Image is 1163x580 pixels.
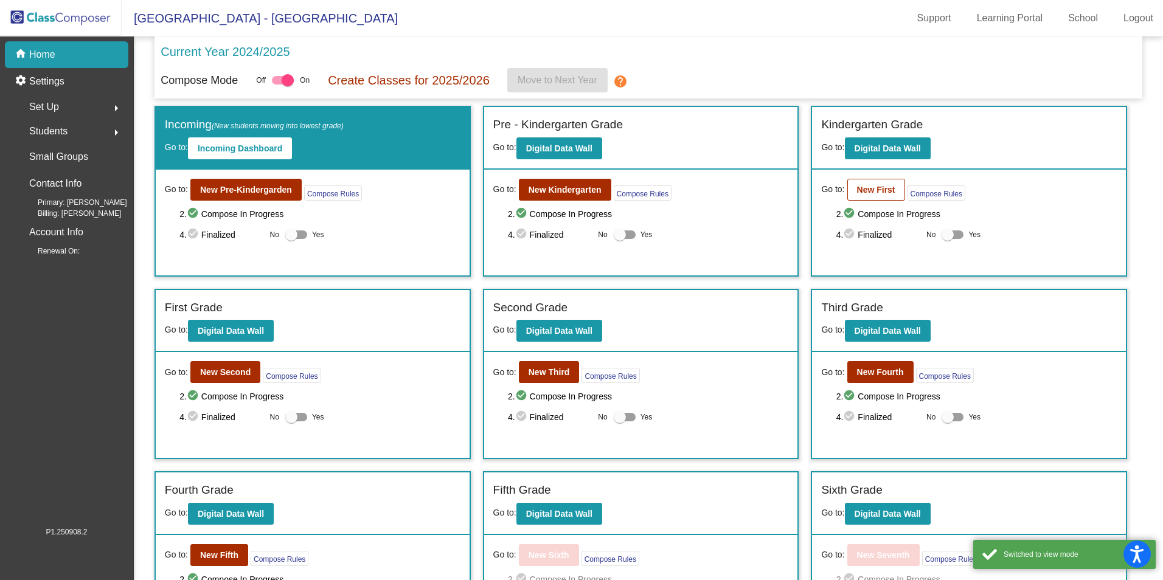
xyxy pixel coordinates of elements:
[821,142,844,152] span: Go to:
[847,544,920,566] button: New Seventh
[855,509,921,519] b: Digital Data Wall
[122,9,398,28] span: [GEOGRAPHIC_DATA] - [GEOGRAPHIC_DATA]
[165,183,188,196] span: Go to:
[516,503,602,525] button: Digital Data Wall
[926,412,936,423] span: No
[179,207,460,221] span: 2. Compose In Progress
[165,548,188,561] span: Go to:
[29,224,83,241] p: Account Info
[519,361,580,383] button: New Third
[179,410,263,424] span: 4. Finalized
[15,74,29,89] mat-icon: settings
[529,367,570,377] b: New Third
[165,482,234,499] label: Fourth Grade
[529,185,602,195] b: New Kindergarten
[843,389,858,404] mat-icon: check_circle
[179,227,263,242] span: 4. Finalized
[529,550,569,560] b: New Sixth
[916,368,974,383] button: Compose Rules
[515,410,530,424] mat-icon: check_circle
[493,183,516,196] span: Go to:
[519,544,579,566] button: New Sixth
[200,367,251,377] b: New Second
[165,366,188,379] span: Go to:
[843,227,858,242] mat-icon: check_circle
[29,148,88,165] p: Small Groups
[161,43,290,61] p: Current Year 2024/2025
[821,325,844,334] span: Go to:
[187,227,201,242] mat-icon: check_circle
[312,227,324,242] span: Yes
[836,389,1117,404] span: 2. Compose In Progress
[821,366,844,379] span: Go to:
[161,72,238,89] p: Compose Mode
[581,551,639,566] button: Compose Rules
[493,482,551,499] label: Fifth Grade
[843,410,858,424] mat-icon: check_circle
[18,246,80,257] span: Renewal On:
[508,227,592,242] span: 4. Finalized
[179,389,460,404] span: 2. Compose In Progress
[493,299,568,317] label: Second Grade
[109,125,123,140] mat-icon: arrow_right
[190,544,248,566] button: New Fifth
[200,185,292,195] b: New Pre-Kindergarden
[857,367,904,377] b: New Fourth
[526,509,592,519] b: Digital Data Wall
[515,227,530,242] mat-icon: check_circle
[836,227,920,242] span: 4. Finalized
[270,229,279,240] span: No
[29,47,55,62] p: Home
[15,47,29,62] mat-icon: home
[493,366,516,379] span: Go to:
[968,227,981,242] span: Yes
[836,207,1117,221] span: 2. Compose In Progress
[518,75,598,85] span: Move to Next Year
[198,509,264,519] b: Digital Data Wall
[847,179,905,201] button: New First
[526,326,592,336] b: Digital Data Wall
[18,208,121,219] span: Billing: [PERSON_NAME]
[493,508,516,517] span: Go to:
[855,326,921,336] b: Digital Data Wall
[165,116,344,134] label: Incoming
[251,551,308,566] button: Compose Rules
[190,361,260,383] button: New Second
[187,207,201,221] mat-icon: check_circle
[187,410,201,424] mat-icon: check_circle
[212,122,344,130] span: (New students moving into lowest grade)
[165,142,188,152] span: Go to:
[109,101,123,116] mat-icon: arrow_right
[200,550,238,560] b: New Fifth
[165,508,188,517] span: Go to:
[1114,9,1163,28] a: Logout
[908,185,965,201] button: Compose Rules
[493,142,516,152] span: Go to:
[967,9,1053,28] a: Learning Portal
[188,137,292,159] button: Incoming Dashboard
[1058,9,1108,28] a: School
[188,503,274,525] button: Digital Data Wall
[516,320,602,342] button: Digital Data Wall
[614,185,672,201] button: Compose Rules
[508,410,592,424] span: 4. Finalized
[968,410,981,424] span: Yes
[256,75,266,86] span: Off
[821,116,923,134] label: Kindergarten Grade
[857,185,895,195] b: New First
[515,207,530,221] mat-icon: check_circle
[845,503,931,525] button: Digital Data Wall
[926,229,936,240] span: No
[165,325,188,334] span: Go to:
[198,143,282,153] b: Incoming Dashboard
[922,551,980,566] button: Compose Rules
[598,412,607,423] span: No
[304,185,362,201] button: Compose Rules
[187,389,201,404] mat-icon: check_circle
[18,197,127,208] span: Primary: [PERSON_NAME]
[845,320,931,342] button: Digital Data Wall
[821,548,844,561] span: Go to:
[507,68,608,92] button: Move to Next Year
[188,320,274,342] button: Digital Data Wall
[857,550,910,560] b: New Seventh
